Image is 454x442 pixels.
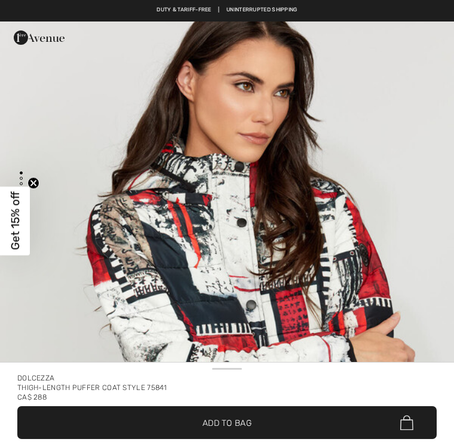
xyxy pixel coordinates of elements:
[17,393,47,401] span: CA$ 288
[14,32,65,42] a: 1ère Avenue
[8,192,22,250] span: Get 15% off
[17,383,437,392] div: Thigh-length Puffer Coat Style 75841
[203,416,251,429] span: Add to Bag
[17,373,437,383] div: Dolcezza
[17,406,437,439] button: Add to Bag
[14,26,65,50] img: 1ère Avenue
[400,415,413,431] img: Bag.svg
[27,177,39,189] button: Close teaser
